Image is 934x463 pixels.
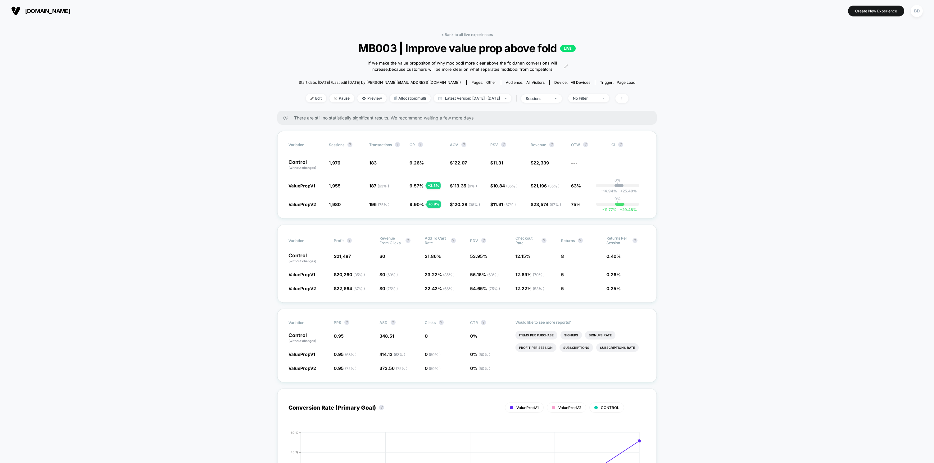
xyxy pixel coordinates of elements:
img: edit [311,97,314,100]
span: $ [334,286,365,291]
span: ( 67 % ) [550,202,561,207]
div: Audience: [506,80,545,85]
span: $ [490,160,503,165]
span: $ [450,202,480,207]
span: Edit [306,94,326,102]
span: ValuePropV2 [558,405,581,410]
div: Trigger: [600,80,635,85]
button: ? [406,238,410,243]
span: 22,664 [337,286,365,291]
span: Revenue From Clicks [379,236,402,245]
div: sessions [526,96,551,101]
a: < Back to all live experiences [441,32,493,37]
span: | [515,94,521,103]
span: OTW [571,142,605,147]
span: CTR [470,320,478,325]
span: MB003 | Improve value prop above fold [315,42,618,55]
button: BD [909,5,925,17]
span: $ [531,202,561,207]
span: 120.28 [453,202,480,207]
span: -11.77 % [602,207,617,212]
span: 0 % [470,333,477,339]
span: ValuePropV1 [516,405,539,410]
button: ? [379,405,384,410]
p: | [617,201,618,206]
span: 1,955 [329,183,341,188]
span: 21,196 [533,183,560,188]
span: ( 63 % ) [487,272,499,277]
p: Would like to see more reports? [515,320,646,325]
span: 22,339 [533,160,549,165]
button: ? [344,320,349,325]
span: ( 67 % ) [353,286,365,291]
span: ( 75 % ) [488,286,500,291]
button: ? [395,142,400,147]
span: Preview [357,94,387,102]
span: 0 [382,272,398,277]
span: ValuePropV2 [288,286,316,291]
li: Signups Rate [585,331,615,339]
img: end [505,98,507,99]
span: --- [571,160,578,165]
span: ( 75 % ) [386,286,398,291]
span: all devices [571,80,590,85]
span: (without changes) [288,339,316,343]
button: ? [481,320,486,325]
span: + [620,207,622,212]
img: rebalance [394,97,397,100]
span: 23,574 [533,202,561,207]
span: Page Load [617,80,635,85]
span: Latest Version: [DATE] - [DATE] [434,94,511,102]
button: ? [583,142,588,147]
span: ValuePropV2 [288,202,316,207]
span: 21,487 [337,254,351,259]
span: Sessions [329,142,344,147]
span: ( 50 % ) [429,366,441,371]
span: 183 [369,160,377,165]
button: ? [347,142,352,147]
span: -14.94 % [601,189,617,193]
span: [DOMAIN_NAME] [25,8,70,14]
button: ? [451,238,456,243]
span: ( 63 % ) [378,184,389,188]
li: Subscriptions Rate [596,343,639,352]
span: 5 [561,286,564,291]
span: 63% [571,183,581,188]
span: 0 [425,333,428,339]
span: CR [410,142,415,147]
span: 0.95 [334,366,356,371]
span: ( 38 % ) [469,202,480,207]
span: 122.07 [453,160,467,165]
p: Control [288,333,328,343]
img: end [334,97,337,100]
span: 414.12 [379,352,405,357]
span: ( 63 % ) [394,352,405,357]
span: ValuePropV2 [288,366,316,371]
p: | [617,182,618,187]
span: $ [450,160,467,165]
span: ( 67 % ) [504,202,516,207]
span: ( 75 % ) [378,202,389,207]
span: (without changes) [288,259,316,263]
span: ( 63 % ) [345,352,356,357]
span: 12.69 % [515,272,545,277]
span: Revenue [531,142,546,147]
p: LIVE [560,45,576,52]
span: $ [334,254,351,259]
img: end [555,98,557,99]
span: ( 9 % ) [468,184,477,188]
img: Visually logo [11,6,20,16]
button: ? [347,238,352,243]
button: ? [501,142,506,147]
span: ValuePropV1 [288,183,315,188]
li: Signups [560,331,582,339]
span: $ [379,272,398,277]
span: $ [490,202,516,207]
span: ( 50 % ) [478,366,490,371]
span: 9.57 % [410,183,424,188]
span: PPS [334,320,341,325]
button: ? [391,320,396,325]
span: If we make the value propositon of why modibodi more clear above the fold,then conversions will i... [366,60,559,72]
span: ASD [379,320,388,325]
li: Subscriptions [560,343,593,352]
